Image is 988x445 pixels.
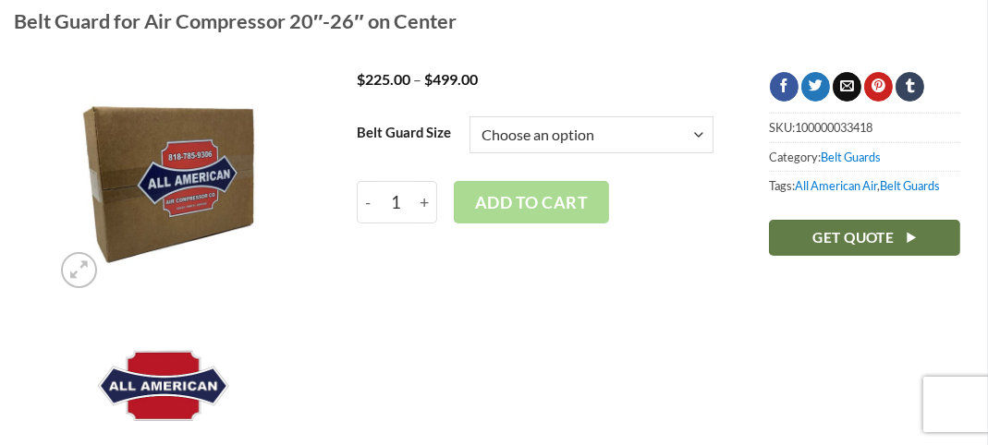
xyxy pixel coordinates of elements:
[61,252,97,288] a: Zoom
[357,181,379,223] input: Reduce quantity of Belt Guard for Air Compressor 20"-26" on Center
[357,126,451,140] label: Belt Guard Size
[896,72,924,102] a: Share on Tumblr
[52,72,277,297] img: Awaiting product image
[454,181,609,223] button: Add to cart
[769,142,960,171] span: Category:
[413,70,421,88] span: –
[413,181,437,223] input: Increase quantity of Belt Guard for Air Compressor 20"-26" on Center
[769,171,960,199] span: Tags: ,
[812,226,894,249] span: Get Quote
[795,178,877,193] a: All American Air
[96,349,233,423] img: All American Air Compressors
[357,70,410,88] bdi: 225.00
[14,8,974,34] h1: Belt Guard for Air Compressor 20″-26″ on Center
[424,70,478,88] bdi: 499.00
[880,178,940,193] a: Belt Guards
[801,72,830,102] a: Share on Twitter
[795,120,872,135] span: 100000033418
[833,72,861,102] a: Email to a Friend
[769,113,960,141] span: SKU:
[379,181,413,223] input: Product quantity
[357,70,365,88] span: $
[769,220,960,256] a: Get Quote
[770,72,799,102] a: Share on Facebook
[424,70,433,88] span: $
[821,150,881,164] a: Belt Guards
[864,72,893,102] a: Pin on Pinterest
